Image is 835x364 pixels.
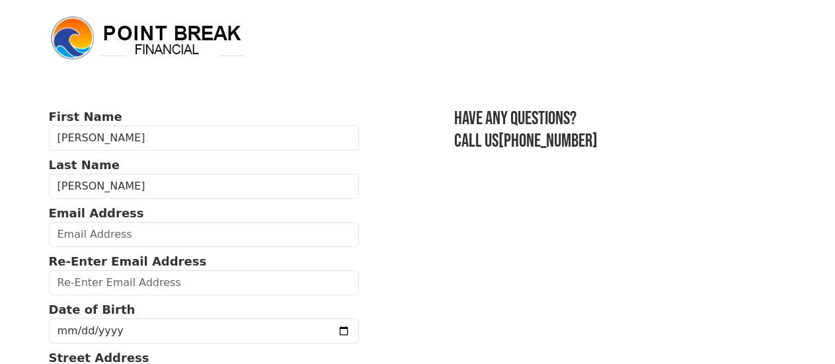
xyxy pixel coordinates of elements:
[49,15,247,62] img: logo.png
[49,158,120,172] strong: Last Name
[498,130,598,152] a: [PHONE_NUMBER]
[49,303,136,316] strong: Date of Birth
[49,174,360,199] input: Last Name
[49,270,360,295] input: Re-Enter Email Address
[49,206,144,220] strong: Email Address
[49,222,360,247] input: Email Address
[454,130,786,153] h3: Call us
[49,110,122,124] strong: First Name
[49,254,207,268] strong: Re-Enter Email Address
[454,108,786,130] h3: Have any questions?
[49,126,360,151] input: First Name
